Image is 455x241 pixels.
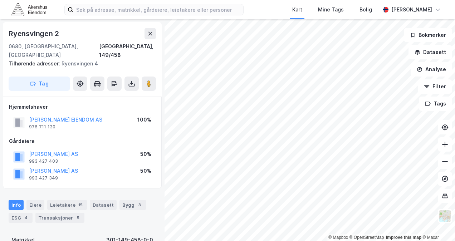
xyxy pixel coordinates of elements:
[292,5,302,14] div: Kart
[419,207,455,241] iframe: Chat Widget
[77,201,84,208] div: 15
[9,60,62,67] span: Tilhørende adresser:
[140,150,151,158] div: 50%
[9,42,99,59] div: 0680, [GEOGRAPHIC_DATA], [GEOGRAPHIC_DATA]
[29,175,58,181] div: 993 427 349
[411,62,452,77] button: Analyse
[47,200,87,210] div: Leietakere
[11,3,47,16] img: akershus-eiendom-logo.9091f326c980b4bce74ccdd9f866810c.svg
[328,235,348,240] a: Mapbox
[90,200,117,210] div: Datasett
[9,213,33,223] div: ESG
[29,158,58,164] div: 993 427 403
[73,4,243,15] input: Søk på adresse, matrikkel, gårdeiere, leietakere eller personer
[318,5,344,14] div: Mine Tags
[74,214,82,221] div: 5
[386,235,421,240] a: Improve this map
[9,77,70,91] button: Tag
[29,124,55,130] div: 976 711 130
[419,207,455,241] div: Kontrollprogram for chat
[408,45,452,59] button: Datasett
[136,201,143,208] div: 3
[9,200,24,210] div: Info
[359,5,372,14] div: Bolig
[9,103,156,111] div: Hjemmelshaver
[391,5,432,14] div: [PERSON_NAME]
[137,115,151,124] div: 100%
[119,200,146,210] div: Bygg
[23,214,30,221] div: 4
[9,59,150,68] div: Ryensvingen 4
[99,42,156,59] div: [GEOGRAPHIC_DATA], 149/458
[35,213,84,223] div: Transaksjoner
[418,79,452,94] button: Filter
[140,167,151,175] div: 50%
[419,97,452,111] button: Tags
[404,28,452,42] button: Bokmerker
[349,235,384,240] a: OpenStreetMap
[9,28,60,39] div: Ryensvingen 2
[9,137,156,146] div: Gårdeiere
[26,200,44,210] div: Eiere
